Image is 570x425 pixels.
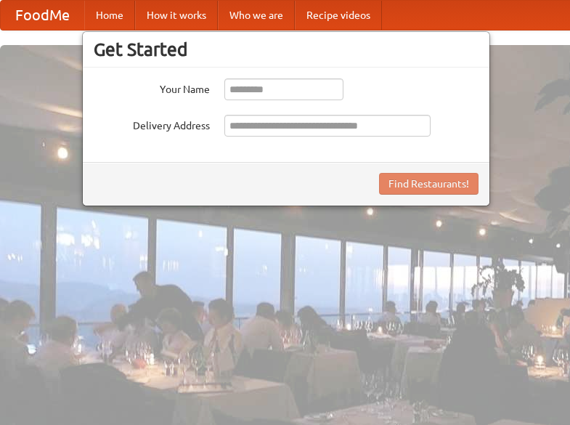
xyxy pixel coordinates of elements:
[295,1,382,30] a: Recipe videos
[94,78,210,97] label: Your Name
[379,173,479,195] button: Find Restaurants!
[1,1,84,30] a: FoodMe
[84,1,135,30] a: Home
[94,115,210,133] label: Delivery Address
[94,39,479,60] h3: Get Started
[135,1,218,30] a: How it works
[218,1,295,30] a: Who we are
